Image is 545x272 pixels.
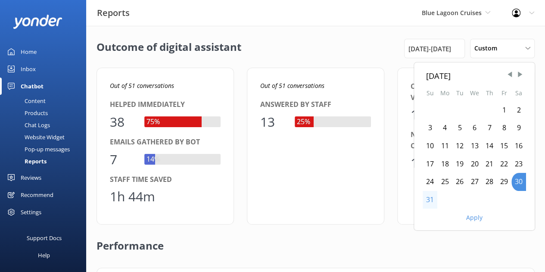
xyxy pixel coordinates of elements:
div: Mon Aug 25 2025 [437,173,452,191]
div: Fri Aug 01 2025 [497,101,511,119]
div: Reviews [21,169,41,186]
i: Out of 51 conversations [110,81,174,90]
i: Out of 51 conversations [260,81,324,90]
div: Fri Aug 15 2025 [497,137,511,155]
div: Help [38,247,50,264]
div: Thu Aug 07 2025 [482,119,497,137]
div: Content [5,95,46,107]
div: Reports [5,155,47,167]
div: Pop-up messages [5,143,70,155]
div: Chat Logs [5,119,50,131]
a: Website Widget [5,131,86,143]
div: Number of bot messages per conversation (avg.) [411,129,521,151]
div: Wed Aug 06 2025 [467,119,482,137]
div: 38 [110,112,136,132]
div: Tue Aug 19 2025 [452,155,467,173]
img: yonder-white-logo.png [13,15,62,29]
div: Mon Aug 18 2025 [437,155,452,173]
span: Custom [474,44,502,53]
div: Mon Aug 11 2025 [437,137,452,155]
a: Products [5,107,86,119]
div: 1.11 % [411,104,450,125]
div: 13 [260,112,286,132]
div: Chatbot [21,78,44,95]
a: Pop-up messages [5,143,86,155]
div: Products [5,107,48,119]
div: Thu Aug 21 2025 [482,155,497,173]
button: Apply [466,215,483,221]
div: Thu Aug 28 2025 [482,173,497,191]
div: Support Docs [27,229,62,247]
abbr: Wednesday [470,89,479,97]
div: Thu Aug 14 2025 [482,137,497,155]
div: Sun Aug 10 2025 [423,137,437,155]
div: Sun Aug 24 2025 [423,173,437,191]
div: Answered by staff [260,99,371,110]
div: Wed Aug 13 2025 [467,137,482,155]
div: Sun Aug 31 2025 [423,191,437,209]
div: Sat Aug 23 2025 [511,155,526,173]
div: Fri Aug 29 2025 [497,173,511,191]
div: Sat Aug 09 2025 [511,119,526,137]
div: 25% [295,116,312,128]
div: Settings [21,203,41,221]
abbr: Friday [501,89,507,97]
div: [DATE] [426,69,523,82]
div: Helped immediately [110,99,221,110]
div: Sun Aug 17 2025 [423,155,437,173]
div: Conversations per website visitor [411,81,521,103]
a: Chat Logs [5,119,86,131]
div: Home [21,43,37,60]
h2: Performance [97,225,164,259]
div: 14% [144,154,162,165]
div: Wed Aug 27 2025 [467,173,482,191]
abbr: Saturday [515,89,522,97]
div: Tue Aug 26 2025 [452,173,467,191]
div: Mon Aug 04 2025 [437,119,452,137]
div: Tue Aug 12 2025 [452,137,467,155]
h2: Outcome of digital assistant [97,39,241,58]
span: Previous Month [505,70,514,79]
abbr: Thursday [486,89,493,97]
div: Sat Aug 30 2025 [511,173,526,191]
span: Next Month [516,70,524,79]
abbr: Monday [440,89,449,97]
span: [DATE] - [DATE] [408,44,451,54]
h3: Reports [97,6,130,20]
div: Sun Aug 03 2025 [423,119,437,137]
abbr: Tuesday [456,89,464,97]
div: Website Widget [5,131,65,143]
div: 1h 44m [110,186,155,207]
div: Fri Aug 22 2025 [497,155,511,173]
div: 7 [110,149,136,170]
div: Fri Aug 08 2025 [497,119,511,137]
div: Sat Aug 16 2025 [511,137,526,155]
div: Wed Aug 20 2025 [467,155,482,173]
a: Reports [5,155,86,167]
abbr: Sunday [427,89,434,97]
div: Emails gathered by bot [110,137,221,148]
div: Sat Aug 02 2025 [511,101,526,119]
a: Content [5,95,86,107]
div: Tue Aug 05 2025 [452,119,467,137]
div: Inbox [21,60,36,78]
div: 75% [144,116,162,128]
div: 1.86 [411,153,436,173]
span: Blue Lagoon Cruises [422,9,482,17]
div: Recommend [21,186,53,203]
div: Staff time saved [110,174,221,185]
